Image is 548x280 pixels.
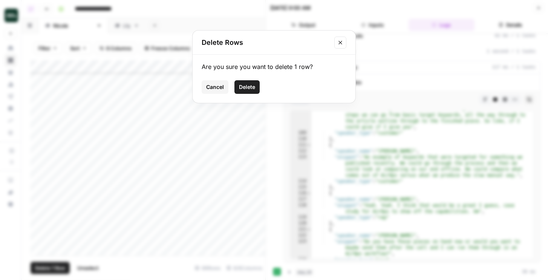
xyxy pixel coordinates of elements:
[234,80,260,94] button: Delete
[202,80,228,94] button: Cancel
[202,37,330,48] h2: Delete Rows
[206,83,224,91] span: Cancel
[239,83,255,91] span: Delete
[202,62,346,71] div: Are you sure you want to delete 1 row?
[334,37,346,49] button: Close modal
